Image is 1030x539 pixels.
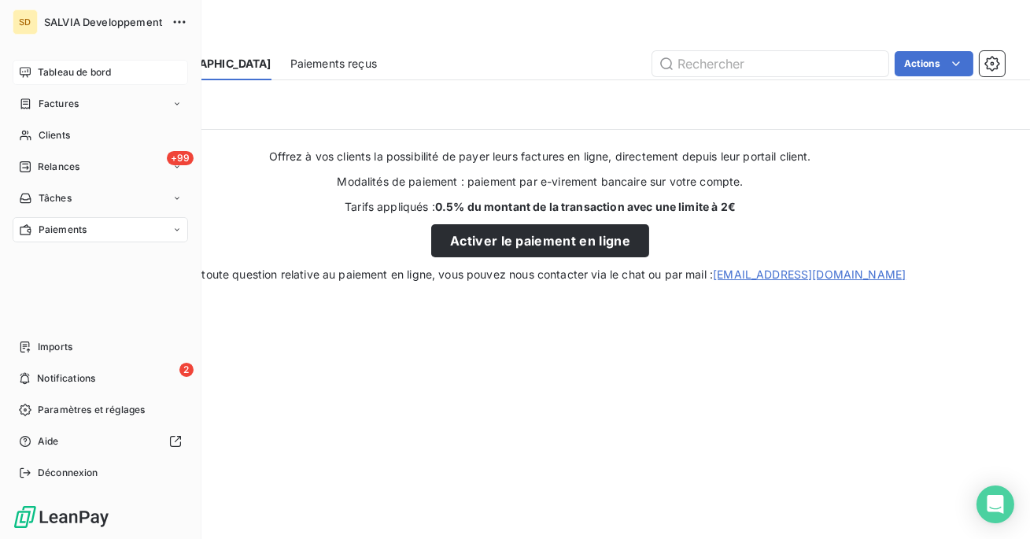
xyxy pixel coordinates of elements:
span: Notifications [37,371,95,386]
span: Paramètres et réglages [38,403,145,417]
span: Déconnexion [38,466,98,480]
input: Rechercher [652,51,888,76]
span: 2 [179,363,194,377]
span: Relances [38,160,79,174]
div: Open Intercom Messenger [976,485,1014,523]
span: Factures [39,97,79,111]
a: Aide [13,429,188,454]
span: Pour toute question relative au paiement en ligne, vous pouvez nous contacter via le chat ou par ... [175,267,906,282]
span: Tâches [39,191,72,205]
span: Clients [39,128,70,142]
a: [EMAIL_ADDRESS][DOMAIN_NAME] [713,268,906,281]
span: Tableau de bord [38,65,111,79]
button: Actions [895,51,973,76]
span: Imports [38,340,72,354]
span: Paiements reçus [290,56,377,72]
span: Paiements [39,223,87,237]
img: Logo LeanPay [13,504,110,530]
div: SD [13,9,38,35]
span: +99 [167,151,194,165]
span: SALVIA Developpement [44,16,162,28]
span: Offrez à vos clients la possibilité de payer leurs factures en ligne, directement depuis leur por... [269,149,810,164]
strong: 0.5% du montant de la transaction avec une limite à 2€ [435,200,736,213]
span: Tarifs appliqués : [345,199,736,215]
span: Aide [38,434,59,449]
span: Modalités de paiement : paiement par e-virement bancaire sur votre compte. [337,174,743,190]
button: Activer le paiement en ligne [431,224,649,257]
